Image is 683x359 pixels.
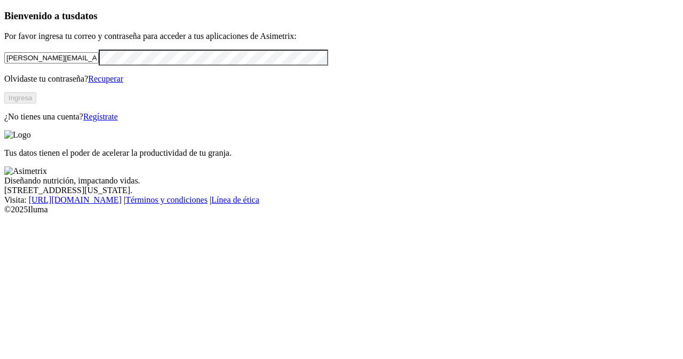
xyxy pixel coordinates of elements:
a: Regístrate [83,112,118,121]
a: Recuperar [88,74,123,83]
img: Asimetrix [4,166,47,176]
a: [URL][DOMAIN_NAME] [29,195,122,204]
p: Por favor ingresa tu correo y contraseña para acceder a tus aplicaciones de Asimetrix: [4,31,679,41]
h3: Bienvenido a tus [4,10,679,22]
p: Tus datos tienen el poder de acelerar la productividad de tu granja. [4,148,679,158]
button: Ingresa [4,92,36,103]
img: Logo [4,130,31,140]
div: [STREET_ADDRESS][US_STATE]. [4,186,679,195]
a: Términos y condiciones [125,195,208,204]
p: ¿No tienes una cuenta? [4,112,679,122]
span: datos [75,10,98,21]
p: Olvidaste tu contraseña? [4,74,679,84]
div: © 2025 Iluma [4,205,679,214]
input: Tu correo [4,52,99,63]
a: Línea de ética [211,195,259,204]
div: Diseñando nutrición, impactando vidas. [4,176,679,186]
div: Visita : | | [4,195,679,205]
